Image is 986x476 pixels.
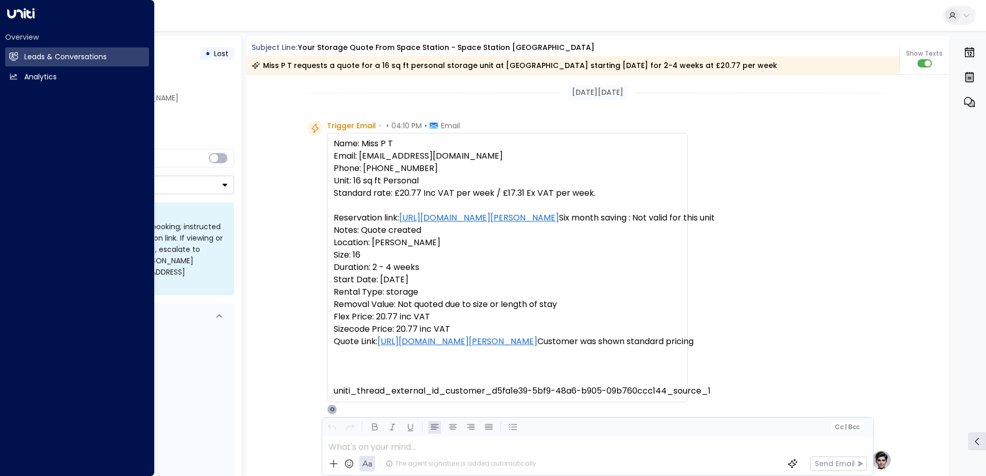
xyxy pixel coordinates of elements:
[5,32,149,42] h2: Overview
[334,138,681,397] pre: Name: Miss P T Email: [EMAIL_ADDRESS][DOMAIN_NAME] Phone: [PHONE_NUMBER] Unit: 16 sq ft Personal ...
[399,212,559,224] a: [URL][DOMAIN_NAME][PERSON_NAME]
[441,121,460,131] span: Email
[343,421,356,434] button: Redo
[379,121,381,131] span: •
[24,72,57,82] h2: Analytics
[205,44,210,63] div: •
[252,42,297,53] span: Subject Line:
[252,60,777,71] div: Miss P T requests a quote for a 16 sq ft personal storage unit at [GEOGRAPHIC_DATA] starting [DAT...
[377,335,537,348] a: [URL][DOMAIN_NAME][PERSON_NAME]
[906,49,943,58] span: Show Texts
[424,121,427,131] span: •
[327,404,337,415] div: O
[834,423,859,431] span: Cc Bcc
[298,42,595,53] div: Your storage quote from Space Station - Space Station [GEOGRAPHIC_DATA]
[214,48,228,59] span: Lost
[871,450,892,470] img: profile-logo.png
[327,121,376,131] span: Trigger Email
[386,459,536,468] div: The agent signature is added automatically
[24,52,107,62] h2: Leads & Conversations
[5,47,149,66] a: Leads & Conversations
[391,121,422,131] span: 04:10 PM
[845,423,847,431] span: |
[386,121,389,131] span: •
[325,421,338,434] button: Undo
[568,85,628,100] div: [DATE][DATE]
[830,422,863,432] button: Cc|Bcc
[5,67,149,87] a: Analytics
